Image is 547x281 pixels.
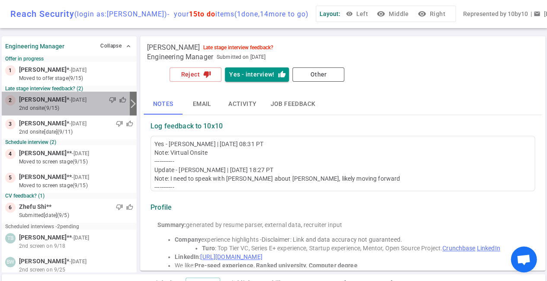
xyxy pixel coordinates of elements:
li: experience highlights - [175,235,528,244]
span: Submitted on [DATE] [217,53,266,61]
button: Email [182,94,221,115]
span: thumb_up [126,204,133,211]
small: Scheduled interviews - 2 pending [5,224,79,230]
button: Collapse [98,40,133,52]
span: Layout: [320,10,340,17]
small: Schedule interview (2) [5,139,133,145]
span: - your items ( 1 done, 14 more to go) [167,10,309,18]
button: Notes [144,94,182,115]
button: visibilityMiddle [375,6,412,22]
div: BW [5,257,16,267]
span: thumb_up [126,120,133,127]
span: [PERSON_NAME] [147,43,200,52]
li: : Top Tier VC, Series E+ experience, Startup experience, Mentor, Open Source Project. [202,244,528,252]
div: 4 [5,149,16,159]
small: Offer in progress [5,56,133,62]
div: 3 [5,119,16,129]
span: 2nd screen on 9/25 [19,266,65,274]
div: Reach Security [10,9,309,19]
small: - [DATE] [69,96,86,104]
small: submitted [DATE] (9/5) [19,211,133,219]
strong: Log feedback to 10x10 [150,122,223,131]
span: visibility [345,10,352,17]
span: thumb_down [116,120,123,127]
strong: Turo [202,245,215,252]
i: arrow_forward_ios [128,99,138,109]
span: [PERSON_NAME] [19,119,67,128]
small: 2nd Onsite [DATE] (9/11) [19,128,133,136]
div: 6 [5,202,16,213]
button: Other [292,67,344,82]
button: Job feedback [263,94,322,115]
strong: Pre-seed experience, Ranked university, Computer degree [195,262,357,269]
span: [PERSON_NAME] [19,257,67,266]
small: Late stage interview feedback? (2) [5,86,133,92]
span: email [533,10,540,17]
i: thumb_up [278,70,285,78]
small: moved to Screen stage (9/15) [19,158,133,166]
strong: Engineering Manager [5,43,64,50]
i: visibility [377,10,385,18]
li: We like: [175,261,528,270]
a: LinkedIn [477,245,500,252]
div: 1 [5,65,16,76]
button: Rejectthumb_down [170,67,221,82]
small: moved to Offer stage (9/15) [19,74,133,82]
strong: LinkedIn [175,253,199,260]
small: CV feedback? (1) [5,193,133,199]
li: : [175,252,528,261]
button: Yes - interview!thumb_up [225,67,289,82]
div: Late stage interview feedback? [203,45,273,51]
span: [PERSON_NAME] [19,233,67,242]
span: [PERSON_NAME] [19,172,67,182]
span: Zhefu Shi [19,202,46,211]
div: 5 [5,172,16,183]
span: thumb_down [116,204,123,211]
small: 2nd Onsite (9/15) [19,104,126,112]
strong: Company [175,236,201,243]
span: expand_less [125,43,132,50]
span: Disclaimer: Link and data accuracy not guaranteed. [262,236,402,243]
small: moved to Screen stage (9/15) [19,182,133,189]
div: 2 [5,95,16,105]
i: visibility [417,10,426,18]
div: Open chat [511,246,537,272]
span: 2nd screen on 9/18 [19,242,65,250]
a: Crunchbase [442,245,475,252]
div: basic tabs example [144,94,542,115]
small: - [DATE] [69,120,86,128]
span: thumb_up [119,96,126,103]
span: 15 to do [189,10,215,18]
strong: Profile [150,203,172,212]
div: generated by resume parser, external data, recruiter input [157,220,528,229]
i: thumb_down [203,70,211,78]
strong: Summary: [157,221,186,228]
span: Engineering Manager [147,53,213,61]
span: (login as: [PERSON_NAME] ) [74,10,167,18]
a: [URL][DOMAIN_NAME] [200,253,262,260]
button: Activity [221,94,263,115]
small: - [DATE] [69,66,86,74]
button: visibilityRight [416,6,448,22]
div: TB [5,233,16,243]
span: [PERSON_NAME] [19,95,67,104]
div: Yes - [PERSON_NAME] | [DATE] 08:31 PT Note: Virtual Onsite ----------- Update - [PERSON_NAME] | [... [154,140,531,278]
span: [PERSON_NAME] [19,65,67,74]
button: Left [344,6,371,22]
small: - [DATE] [69,258,86,265]
span: thumb_down [109,96,116,103]
small: - [DATE] [72,234,89,242]
small: - [DATE] [72,173,89,181]
small: - [DATE] [72,150,89,157]
span: [PERSON_NAME] [19,149,67,158]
